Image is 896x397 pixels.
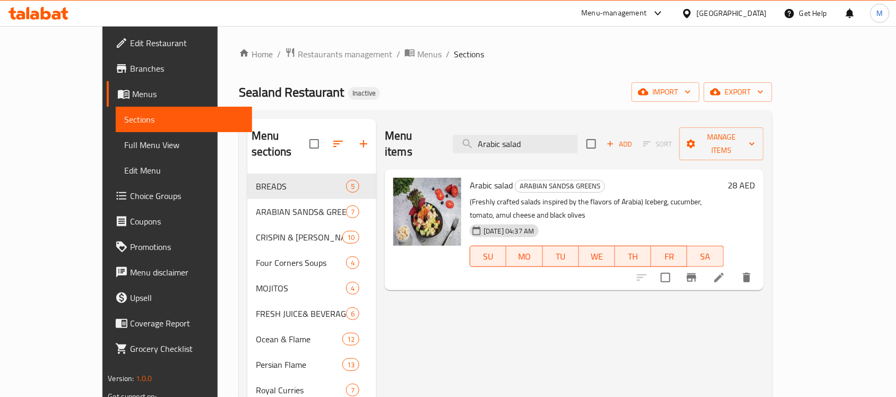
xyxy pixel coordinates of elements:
[277,48,281,61] li: /
[679,265,704,290] button: Branch-specific-item
[116,158,252,183] a: Edit Menu
[247,326,376,352] div: Ocean & Flame12
[107,81,252,107] a: Menus
[417,48,442,61] span: Menus
[351,131,376,157] button: Add section
[256,358,342,371] span: Persian Flame
[348,89,380,98] span: Inactive
[346,205,359,218] div: items
[656,249,683,264] span: FR
[256,205,346,218] span: ARABIAN SANDS& GREENS
[454,48,484,61] span: Sections
[130,266,244,279] span: Menu disclaimer
[470,177,513,193] span: Arabic salad
[346,384,359,396] div: items
[346,307,359,320] div: items
[130,189,244,202] span: Choice Groups
[124,139,244,151] span: Full Menu View
[640,85,691,99] span: import
[124,113,244,126] span: Sections
[347,309,359,319] span: 6
[247,199,376,225] div: ARABIAN SANDS& GREENS7
[130,342,244,355] span: Grocery Checklist
[130,37,244,49] span: Edit Restaurant
[697,7,767,19] div: [GEOGRAPHIC_DATA]
[511,249,538,264] span: MO
[298,48,392,61] span: Restaurants management
[130,62,244,75] span: Branches
[734,265,760,290] button: delete
[393,178,461,246] img: Arabic salad
[605,138,634,150] span: Add
[453,135,578,153] input: search
[580,133,602,155] span: Select section
[343,232,359,243] span: 10
[342,231,359,244] div: items
[130,291,244,304] span: Upsell
[619,249,647,264] span: TH
[636,136,679,152] span: Select section first
[247,301,376,326] div: FRESH JUICE& BEVERAGES6
[256,282,346,295] span: MOJITOS
[256,333,342,346] span: Ocean & Flame
[256,231,342,244] span: CRISPIN & [PERSON_NAME]
[615,246,651,267] button: TH
[256,384,346,396] span: Royal Curries
[397,48,400,61] li: /
[506,246,542,267] button: MO
[247,250,376,275] div: Four Corners Soups4
[343,334,359,344] span: 12
[130,240,244,253] span: Promotions
[687,246,723,267] button: SA
[239,48,273,61] a: Home
[256,180,346,193] span: BREADS
[692,249,719,264] span: SA
[654,266,677,289] span: Select to update
[343,360,359,370] span: 13
[303,133,325,155] span: Select all sections
[651,246,687,267] button: FR
[247,352,376,377] div: Persian Flame13
[256,256,346,269] span: Four Corners Soups
[602,136,636,152] button: Add
[347,207,359,217] span: 7
[239,47,772,61] nav: breadcrumb
[543,246,579,267] button: TU
[679,127,764,160] button: Manage items
[632,82,700,102] button: import
[346,282,359,295] div: items
[107,30,252,56] a: Edit Restaurant
[256,231,342,244] div: CRISPIN & LUCIAN BITES
[136,372,152,385] span: 1.0.0
[107,209,252,234] a: Coupons
[547,249,575,264] span: TU
[347,385,359,395] span: 7
[479,226,538,236] span: [DATE] 04:37 AM
[342,333,359,346] div: items
[446,48,450,61] li: /
[877,7,883,19] span: M
[116,107,252,132] a: Sections
[475,249,502,264] span: SU
[579,246,615,267] button: WE
[404,47,442,61] a: Menus
[712,85,764,99] span: export
[285,47,392,61] a: Restaurants management
[346,180,359,193] div: items
[130,317,244,330] span: Coverage Report
[385,128,440,160] h2: Menu items
[256,307,346,320] span: FRESH JUICE& BEVERAGES
[602,136,636,152] span: Add item
[470,195,723,222] p: (Freshly crafted salads inspired by the flavors of Arabia) Iceberg, cucumber, tomato, amul cheese...
[107,285,252,310] a: Upsell
[116,132,252,158] a: Full Menu View
[130,215,244,228] span: Coupons
[347,182,359,192] span: 5
[346,256,359,269] div: items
